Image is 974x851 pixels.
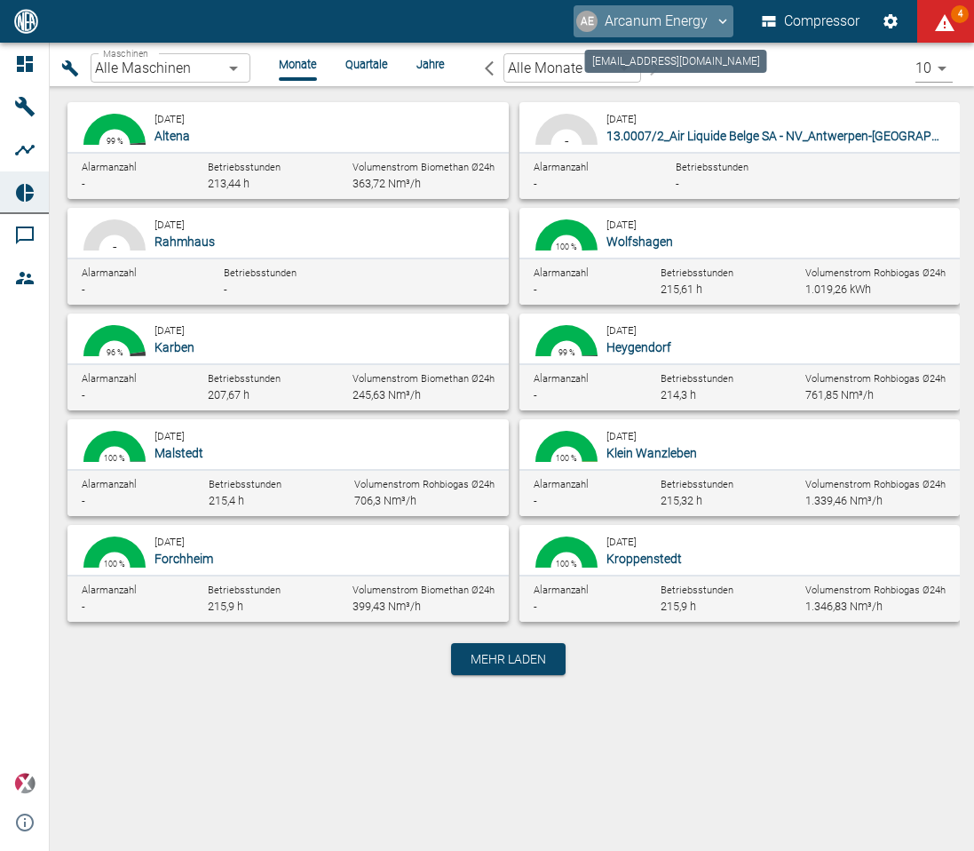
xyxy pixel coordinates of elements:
span: Betriebsstunden [661,585,733,596]
span: Volumenstrom Rohbiogas Ø24h [805,585,946,596]
button: arrow-back [473,53,503,83]
div: 10 [915,54,953,83]
img: logo [12,9,40,33]
div: 215,9 h [208,599,281,615]
div: - [676,176,796,192]
div: 399,43 Nm³/h [352,599,495,615]
div: Alle Maschinen [91,53,250,83]
span: Alarmanzahl [82,479,137,490]
span: Malstedt [154,446,203,460]
small: [DATE] [606,324,637,337]
span: Alarmanzahl [534,585,589,596]
button: Compressor [758,5,864,37]
span: Heygendorf [606,340,671,354]
span: Betriebsstunden [208,162,281,173]
small: [DATE] [606,113,637,125]
span: Wolfshagen [606,235,673,249]
button: Einstellungen [875,5,907,37]
span: Alarmanzahl [82,585,137,596]
small: [DATE] [606,219,637,231]
div: 215,9 h [661,599,733,615]
small: [DATE] [606,430,637,442]
span: Volumenstrom Rohbiogas Ø24h [805,373,946,385]
div: 1.019,26 kWh [805,282,946,298]
button: Mehr laden [451,643,566,675]
button: 99.95 %100 %[DATE]KroppenstedtAlarmanzahl-Betriebsstunden215,9 hVolumenstrom Rohbiogas Ø24h1.346,... [519,525,961,622]
div: - [82,599,137,615]
span: Volumenstrom Biomethan Ø24h [352,373,495,385]
span: Volumenstrom Biomethan Ø24h [352,585,495,596]
small: [DATE] [154,324,185,337]
span: Alarmanzahl [82,162,137,173]
span: Betriebsstunden [208,585,281,596]
span: Karben [154,340,194,354]
span: Betriebsstunden [676,162,748,173]
span: Betriebsstunden [661,373,733,385]
div: 213,44 h [208,176,281,192]
button: 96.14 %4.77 %0.13 %96 %[DATE]KarbenAlarmanzahl-Betriebsstunden207,67 hVolumenstrom Biomethan Ø24h... [67,314,509,410]
span: Alarmanzahl [534,162,589,173]
div: - [534,282,589,298]
small: [DATE] [154,113,185,125]
div: 207,67 h [208,387,281,403]
span: Mehr laden [471,650,546,668]
div: 1.346,83 Nm³/h [805,599,946,615]
span: Kroppenstedt [606,552,682,566]
button: 100 %-[DATE]13.0007/2_Air Liquide Belge SA - NV_Antwerpen-[GEOGRAPHIC_DATA] (BE)Alarmanzahl-Betri... [519,102,961,199]
div: - [82,282,202,298]
span: Betriebsstunden [209,479,281,490]
div: 215,4 h [209,493,281,509]
div: - [534,176,654,192]
li: Quartale [345,56,388,73]
span: Alarmanzahl [534,373,589,385]
small: [DATE] [154,219,185,231]
div: - [534,493,589,509]
div: Alle Monate [503,53,641,83]
li: Jahre [416,56,445,73]
li: Monate [279,56,317,73]
span: 4 [951,5,969,23]
div: 215,32 h [661,493,733,509]
div: - [82,493,137,509]
div: 1.339,46 Nm³/h [805,493,946,509]
img: Xplore Logo [14,773,36,794]
span: Maschinen [103,48,148,59]
small: [DATE] [606,536,637,548]
span: Rahmhaus [154,235,215,249]
div: - [82,387,137,403]
span: Betriebsstunden [661,267,733,279]
button: 99.21 %0.97 %99 %[DATE]HeygendorfAlarmanzahl-Betriebsstunden214,3 hVolumenstrom Rohbiogas Ø24h761... [519,314,961,410]
div: [EMAIL_ADDRESS][DOMAIN_NAME] [585,50,767,73]
button: 99.95 %0.04 %100 %[DATE]ForchheimAlarmanzahl-Betriebsstunden215,9 hVolumenstrom Biomethan Ø24h399... [67,525,509,622]
button: 99.71 %0.52 %100 %[DATE]MalstedtAlarmanzahl-Betriebsstunden215,4 hVolumenstrom Rohbiogas Ø24h706,... [67,419,509,516]
div: AE [576,11,598,32]
button: 98.81 %2.37 %99 %[DATE]AltenaAlarmanzahl-Betriebsstunden213,44 hVolumenstrom Biomethan Ø24h363,72... [67,102,509,199]
button: 100 %-[DATE]RahmhausAlarmanzahl-Betriebsstunden- [67,208,509,305]
div: 761,85 Nm³/h [805,387,946,403]
span: Volumenstrom Biomethan Ø24h [352,162,495,173]
span: Volumenstrom Rohbiogas Ø24h [354,479,495,490]
span: Betriebsstunden [661,479,733,490]
button: 99.82 %0.18 %100 %[DATE]WolfshagenAlarmanzahl-Betriebsstunden215,61 hVolumenstrom Rohbiogas Ø24h1... [519,208,961,305]
div: 245,63 Nm³/h [352,387,495,403]
div: - [534,599,589,615]
span: Betriebsstunden [208,373,281,385]
span: Forchheim [154,552,213,566]
small: [DATE] [154,536,185,548]
button: 99.68 %0.32 %100 %[DATE]Klein WanzlebenAlarmanzahl-Betriebsstunden215,32 hVolumenstrom Rohbiogas ... [519,419,961,516]
div: - [82,176,137,192]
span: Alarmanzahl [82,373,137,385]
div: 214,3 h [661,387,733,403]
div: 363,72 Nm³/h [352,176,495,192]
span: Volumenstrom Rohbiogas Ø24h [805,479,946,490]
span: Alarmanzahl [82,267,137,279]
div: 706,3 Nm³/h [354,493,495,509]
button: arcanum@neaxplore.com [574,5,733,37]
span: Betriebsstunden [224,267,297,279]
span: Alarmanzahl [534,267,589,279]
span: Volumenstrom Rohbiogas Ø24h [805,267,946,279]
span: Altena [154,129,190,143]
span: Klein Wanzleben [606,446,697,460]
div: - [224,282,344,298]
span: Alarmanzahl [534,479,589,490]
